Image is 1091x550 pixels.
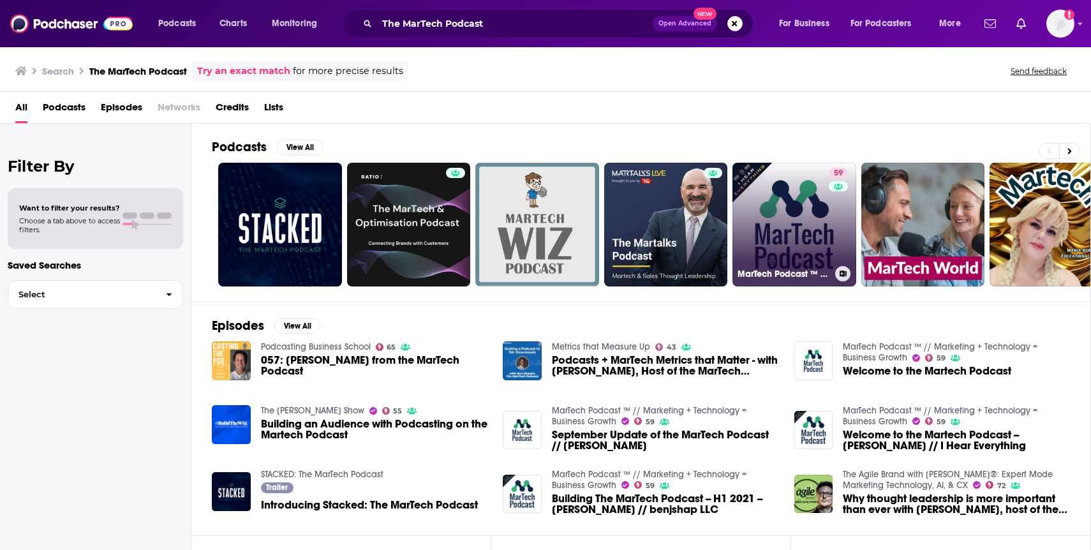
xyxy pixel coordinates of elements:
button: Select [8,280,183,309]
a: 55 [382,407,403,415]
p: Saved Searches [8,259,183,271]
span: 72 [997,483,1006,489]
a: EpisodesView All [212,318,320,334]
button: open menu [930,13,977,34]
span: 59 [937,355,946,361]
a: Why thought leadership is more important than ever with Benjamin Shapiro, host of the MarTech Pod... [843,493,1070,515]
span: Trailer [266,484,288,491]
span: Podcasts + MarTech Metrics that Matter - with [PERSON_NAME], Host of the MarTech Podcast [552,355,779,376]
span: For Business [779,15,829,33]
a: Show notifications dropdown [1011,13,1031,34]
span: Podcasts [158,15,196,33]
button: Show profile menu [1046,10,1074,38]
a: Charts [211,13,255,34]
img: Podcasts + MarTech Metrics that Matter - with Ben Shapiro, Host of the MarTech Podcast [503,341,542,380]
button: Send feedback [1007,66,1071,77]
button: View All [277,140,323,155]
a: 59 [634,417,655,425]
a: Metrics that Measure Up [552,341,650,352]
a: Building The MarTech Podcast -- H1 2021 -- Benjamin Shapiro // benjshap LLC [552,493,779,515]
a: 72 [986,481,1006,489]
img: Welcome to the Martech Podcast [794,341,833,380]
span: 65 [387,345,396,350]
input: Search podcasts, credits, & more... [377,13,653,34]
img: Building an Audience with Podcasting on the Martech Podcast [212,405,251,444]
span: 43 [667,345,676,350]
span: 057: [PERSON_NAME] from the MarTech Podcast [261,355,488,376]
a: 59 [925,354,946,362]
h2: Episodes [212,318,264,334]
a: Show notifications dropdown [979,13,1001,34]
a: The Chris Spangle Show [261,405,364,416]
span: 59 [646,483,655,489]
a: MarTech Podcast ™ // Marketing + Technology = Business Growth [843,405,1037,427]
a: Try an exact match [197,64,290,78]
a: PodcastsView All [212,139,323,155]
a: All [15,97,27,123]
a: Welcome to the Martech Podcast -- Benjamin Shapiro // I Hear Everything [843,429,1070,451]
h2: Podcasts [212,139,267,155]
span: Want to filter your results? [19,204,120,212]
a: September Update of the MarTech Podcast // Benjamin Shapiro [552,429,779,451]
img: September Update of the MarTech Podcast // Benjamin Shapiro [503,411,542,450]
span: Charts [219,15,247,33]
img: Podchaser - Follow, Share and Rate Podcasts [10,11,133,36]
a: Introducing Stacked: The MarTech Podcast [261,500,478,510]
a: Podcasting Business School [261,341,371,352]
button: open menu [149,13,212,34]
img: Why thought leadership is more important than ever with Benjamin Shapiro, host of the MarTech Pod... [794,475,833,514]
button: open menu [263,13,334,34]
img: Introducing Stacked: The MarTech Podcast [212,472,251,511]
a: Lists [264,97,283,123]
div: Search podcasts, credits, & more... [354,9,766,38]
h3: The MarTech Podcast [89,65,187,77]
h3: Search [42,65,74,77]
a: Building The MarTech Podcast -- H1 2021 -- Benjamin Shapiro // benjshap LLC [503,475,542,514]
span: For Podcasters [850,15,912,33]
a: 59 [829,168,848,178]
button: open menu [770,13,845,34]
a: 057: Benjamin Shapiro from the MarTech Podcast [261,355,488,376]
button: View All [274,318,320,334]
span: Monitoring [272,15,317,33]
span: Select [8,290,156,299]
a: STACKED: The MarTech Podcast [261,469,383,480]
a: 59 [634,481,655,489]
a: Episodes [101,97,142,123]
img: User Profile [1046,10,1074,38]
span: Building an Audience with Podcasting on the Martech Podcast [261,419,488,440]
a: 59 [925,417,946,425]
a: 43 [655,343,676,351]
span: Logged in as saraatspark [1046,10,1074,38]
span: Welcome to the Martech Podcast -- [PERSON_NAME] // I Hear Everything [843,429,1070,451]
span: Why thought leadership is more important than ever with [PERSON_NAME], host of the MarTech Podcast [843,493,1070,515]
a: The Agile Brand with Greg Kihlström®: Expert Mode Marketing Technology, AI, & CX [843,469,1053,491]
span: 59 [937,419,946,425]
img: 057: Benjamin Shapiro from the MarTech Podcast [212,341,251,380]
a: Podcasts + MarTech Metrics that Matter - with Ben Shapiro, Host of the MarTech Podcast [552,355,779,376]
a: Podcasts [43,97,85,123]
a: 65 [376,343,396,351]
span: Welcome to the Martech Podcast [843,366,1011,376]
button: Open AdvancedNew [653,16,717,31]
h3: MarTech Podcast ™ // Marketing + Technology = Business Growth [738,269,830,279]
span: for more precise results [293,64,403,78]
button: open menu [842,13,930,34]
img: Welcome to the Martech Podcast -- Benjamin Shapiro // I Hear Everything [794,411,833,450]
a: Credits [216,97,249,123]
h2: Filter By [8,157,183,175]
span: New [694,8,716,20]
